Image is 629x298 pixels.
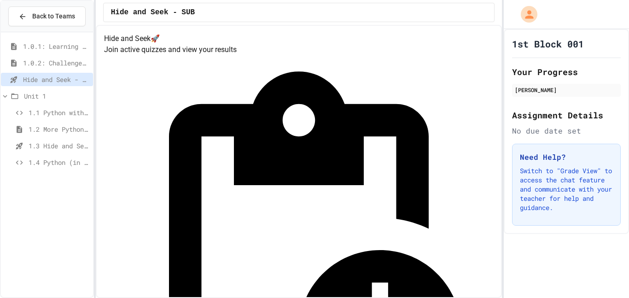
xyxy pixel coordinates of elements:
[511,4,540,25] div: My Account
[111,7,195,18] span: Hide and Seek - SUB
[104,33,494,44] h4: Hide and Seek 🚀
[512,37,584,50] h1: 1st Block 001
[8,6,86,26] button: Back to Teams
[23,75,89,84] span: Hide and Seek - SUB
[520,166,613,212] p: Switch to "Grade View" to access the chat feature and communicate with your teacher for help and ...
[23,41,89,51] span: 1.0.1: Learning to Solve Hard Problems
[24,91,89,101] span: Unit 1
[512,65,621,78] h2: Your Progress
[520,152,613,163] h3: Need Help?
[515,86,618,94] div: [PERSON_NAME]
[23,58,89,68] span: 1.0.2: Challenge Problem - The Bridge
[29,158,89,167] span: 1.4 Python (in Groups)
[29,108,89,117] span: 1.1 Python with Turtle
[512,125,621,136] div: No due date set
[32,12,75,21] span: Back to Teams
[512,109,621,122] h2: Assignment Details
[29,124,89,134] span: 1.2 More Python (using Turtle)
[104,44,494,55] p: Join active quizzes and view your results
[29,141,89,151] span: 1.3 Hide and Seek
